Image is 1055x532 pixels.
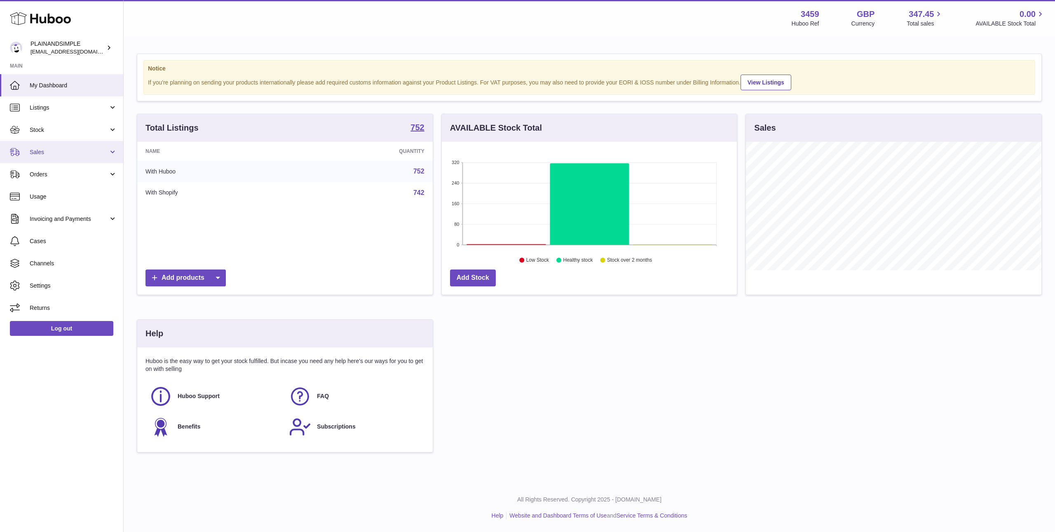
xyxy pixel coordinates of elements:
[909,9,934,20] span: 347.45
[317,423,355,431] span: Subscriptions
[506,512,687,520] li: and
[801,9,819,20] strong: 3459
[10,321,113,336] a: Log out
[30,215,108,223] span: Invoicing and Payments
[450,270,496,286] a: Add Stock
[148,65,1031,73] strong: Notice
[178,423,200,431] span: Benefits
[30,304,117,312] span: Returns
[452,180,459,185] text: 240
[975,9,1045,28] a: 0.00 AVAILABLE Stock Total
[137,161,296,182] td: With Huboo
[296,142,432,161] th: Quantity
[30,171,108,178] span: Orders
[741,75,791,90] a: View Listings
[454,222,459,227] text: 80
[450,122,542,134] h3: AVAILABLE Stock Total
[10,42,22,54] img: duco@plainandsimple.com
[150,385,281,408] a: Huboo Support
[413,189,424,196] a: 742
[30,104,108,112] span: Listings
[145,122,199,134] h3: Total Listings
[526,258,549,263] text: Low Stock
[30,237,117,245] span: Cases
[30,40,105,56] div: PLAINANDSIMPLE
[792,20,819,28] div: Huboo Ref
[452,160,459,165] text: 320
[457,242,459,247] text: 0
[410,123,424,133] a: 752
[150,416,281,438] a: Benefits
[30,148,108,156] span: Sales
[1020,9,1036,20] span: 0.00
[148,73,1031,90] div: If you're planning on sending your products internationally please add required customs informati...
[509,512,607,519] a: Website and Dashboard Terms of Use
[857,9,874,20] strong: GBP
[413,168,424,175] a: 752
[30,82,117,89] span: My Dashboard
[289,385,420,408] a: FAQ
[289,416,420,438] a: Subscriptions
[754,122,776,134] h3: Sales
[30,48,121,55] span: [EMAIL_ADDRESS][DOMAIN_NAME]
[130,496,1048,504] p: All Rights Reserved. Copyright 2025 - [DOMAIN_NAME]
[907,20,943,28] span: Total sales
[137,182,296,204] td: With Shopify
[178,392,220,400] span: Huboo Support
[145,270,226,286] a: Add products
[851,20,875,28] div: Currency
[30,193,117,201] span: Usage
[137,142,296,161] th: Name
[410,123,424,131] strong: 752
[907,9,943,28] a: 347.45 Total sales
[452,201,459,206] text: 160
[30,282,117,290] span: Settings
[317,392,329,400] span: FAQ
[617,512,687,519] a: Service Terms & Conditions
[30,260,117,267] span: Channels
[492,512,504,519] a: Help
[975,20,1045,28] span: AVAILABLE Stock Total
[145,357,424,373] p: Huboo is the easy way to get your stock fulfilled. But incase you need any help here's our ways f...
[30,126,108,134] span: Stock
[607,258,652,263] text: Stock over 2 months
[145,328,163,339] h3: Help
[563,258,593,263] text: Healthy stock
